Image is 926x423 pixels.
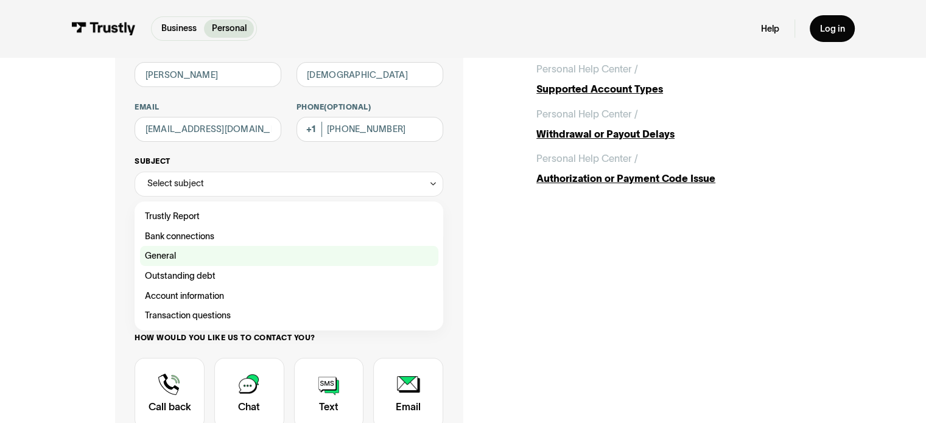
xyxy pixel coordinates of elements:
[135,156,443,166] label: Subject
[296,117,443,142] input: (555) 555-5555
[154,19,205,38] a: Business
[296,62,443,87] input: Howard
[536,151,638,166] div: Personal Help Center /
[161,22,197,35] p: Business
[135,197,443,330] nav: Select subject
[819,23,844,35] div: Log in
[145,268,216,284] span: Outstanding debt
[135,172,443,197] div: Select subject
[761,23,779,35] a: Help
[536,151,811,186] a: Personal Help Center /Authorization or Payment Code Issue
[145,209,200,224] span: Trustly Report
[145,288,224,304] span: Account information
[212,22,247,35] p: Personal
[536,61,638,77] div: Personal Help Center /
[810,15,855,41] a: Log in
[536,171,811,186] div: Authorization or Payment Code Issue
[296,102,443,112] label: Phone
[536,82,811,97] div: Supported Account Types
[145,248,176,264] span: General
[536,107,638,122] div: Personal Help Center /
[135,333,443,343] label: How would you like us to contact you?
[204,19,254,38] a: Personal
[145,229,214,244] span: Bank connections
[536,127,811,142] div: Withdrawal or Payout Delays
[145,308,231,323] span: Transaction questions
[135,117,281,142] input: alex@mail.com
[135,62,281,87] input: Alex
[135,102,281,112] label: Email
[324,103,371,111] span: (Optional)
[536,107,811,141] a: Personal Help Center /Withdrawal or Payout Delays
[536,61,811,96] a: Personal Help Center /Supported Account Types
[147,176,204,191] div: Select subject
[71,22,136,35] img: Trustly Logo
